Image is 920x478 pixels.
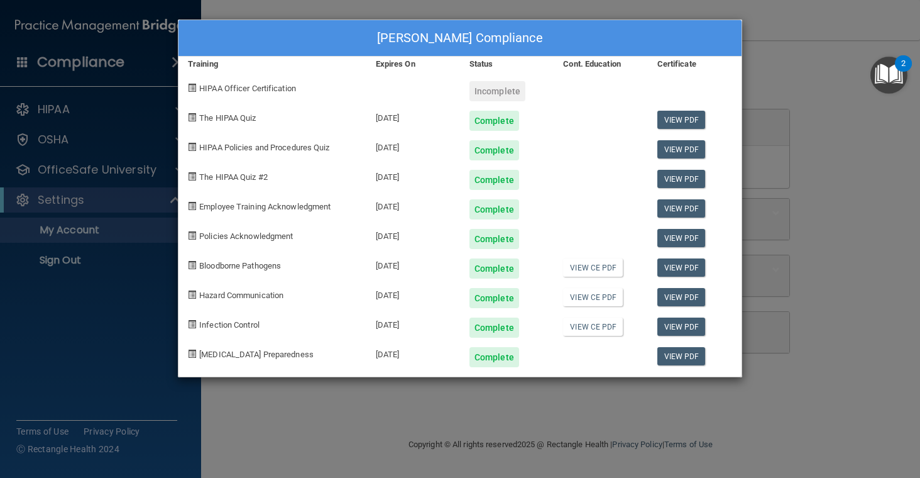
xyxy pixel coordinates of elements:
[199,231,293,241] span: Policies Acknowledgment
[199,261,281,270] span: Bloodborne Pathogens
[469,347,519,367] div: Complete
[178,57,366,72] div: Training
[657,229,706,247] a: View PDF
[366,190,460,220] div: [DATE]
[469,318,519,338] div: Complete
[563,318,623,336] a: View CE PDF
[199,84,296,93] span: HIPAA Officer Certification
[469,199,519,220] div: Complete
[366,279,460,308] div: [DATE]
[901,64,906,80] div: 2
[554,57,647,72] div: Cont. Education
[648,57,742,72] div: Certificate
[366,160,460,190] div: [DATE]
[366,249,460,279] div: [DATE]
[199,113,256,123] span: The HIPAA Quiz
[657,170,706,188] a: View PDF
[469,81,525,101] div: Incomplete
[178,20,742,57] div: [PERSON_NAME] Compliance
[657,288,706,306] a: View PDF
[366,308,460,338] div: [DATE]
[657,258,706,277] a: View PDF
[366,101,460,131] div: [DATE]
[657,199,706,218] a: View PDF
[366,131,460,160] div: [DATE]
[469,229,519,249] div: Complete
[460,57,554,72] div: Status
[469,288,519,308] div: Complete
[366,57,460,72] div: Expires On
[657,318,706,336] a: View PDF
[199,320,260,330] span: Infection Control
[657,140,706,158] a: View PDF
[563,258,623,277] a: View CE PDF
[469,140,519,160] div: Complete
[199,143,329,152] span: HIPAA Policies and Procedures Quiz
[469,111,519,131] div: Complete
[657,111,706,129] a: View PDF
[657,347,706,365] a: View PDF
[199,291,283,300] span: Hazard Communication
[469,258,519,279] div: Complete
[366,220,460,249] div: [DATE]
[563,288,623,306] a: View CE PDF
[366,338,460,367] div: [DATE]
[199,350,314,359] span: [MEDICAL_DATA] Preparedness
[870,57,907,94] button: Open Resource Center, 2 new notifications
[199,172,268,182] span: The HIPAA Quiz #2
[199,202,331,211] span: Employee Training Acknowledgment
[469,170,519,190] div: Complete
